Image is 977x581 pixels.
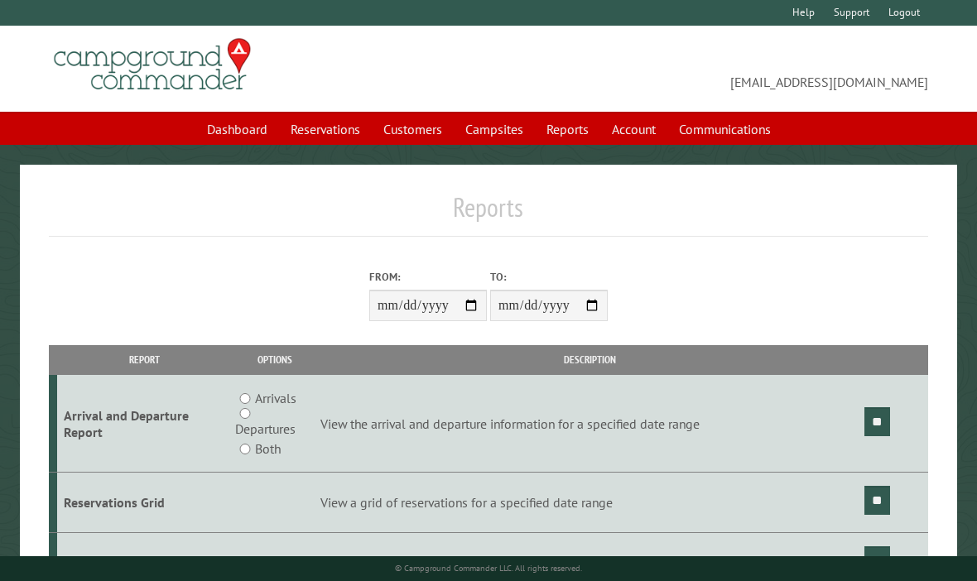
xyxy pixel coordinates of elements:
[602,113,666,145] a: Account
[235,419,296,439] label: Departures
[255,439,281,459] label: Both
[318,375,862,473] td: View the arrival and departure information for a specified date range
[233,345,318,374] th: Options
[395,563,582,574] small: © Campground Commander LLC. All rights reserved.
[318,345,862,374] th: Description
[490,269,608,285] label: To:
[669,113,781,145] a: Communications
[488,46,928,92] span: [EMAIL_ADDRESS][DOMAIN_NAME]
[537,113,599,145] a: Reports
[57,375,233,473] td: Arrival and Departure Report
[373,113,452,145] a: Customers
[281,113,370,145] a: Reservations
[369,269,487,285] label: From:
[49,191,928,237] h1: Reports
[455,113,533,145] a: Campsites
[318,473,862,533] td: View a grid of reservations for a specified date range
[255,388,296,408] label: Arrivals
[197,113,277,145] a: Dashboard
[57,345,233,374] th: Report
[49,32,256,97] img: Campground Commander
[57,473,233,533] td: Reservations Grid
